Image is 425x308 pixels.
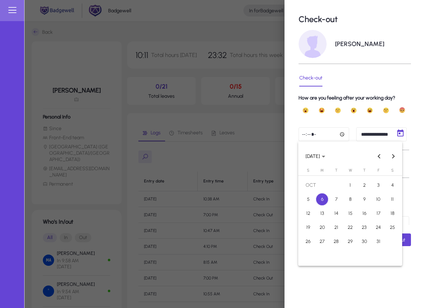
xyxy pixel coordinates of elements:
span: T [363,168,365,173]
span: 4 [386,179,399,192]
button: Oct 12, 2025 [301,206,315,220]
span: M [320,168,324,173]
button: Oct 14, 2025 [329,206,343,220]
button: Next month [386,149,400,163]
button: Oct 8, 2025 [343,192,357,206]
span: 14 [330,207,342,220]
span: 28 [330,235,342,248]
button: Oct 25, 2025 [385,220,399,235]
span: 2 [358,179,371,192]
span: 26 [302,235,314,248]
span: 9 [358,193,371,206]
button: Oct 21, 2025 [329,220,343,235]
button: Oct 11, 2025 [385,192,399,206]
button: Oct 2, 2025 [357,178,371,192]
span: 5 [302,193,314,206]
button: Oct 9, 2025 [357,192,371,206]
span: 17 [372,207,385,220]
span: 25 [386,221,399,234]
button: Oct 15, 2025 [343,206,357,220]
span: 18 [386,207,399,220]
span: S [307,168,309,173]
button: Oct 28, 2025 [329,235,343,249]
span: 1 [344,179,357,192]
span: 16 [358,207,371,220]
button: Oct 30, 2025 [357,235,371,249]
button: Previous month [372,149,386,163]
button: Choose month and year [303,150,328,162]
button: Oct 31, 2025 [371,235,385,249]
button: Oct 24, 2025 [371,220,385,235]
span: 20 [316,221,328,234]
button: Oct 26, 2025 [301,235,315,249]
span: 30 [358,235,371,248]
button: Oct 3, 2025 [371,178,385,192]
button: Oct 1, 2025 [343,178,357,192]
span: F [377,168,379,173]
td: OCT [301,178,343,192]
button: Oct 7, 2025 [329,192,343,206]
span: W [348,168,352,173]
span: 7 [330,193,342,206]
button: Oct 20, 2025 [315,220,329,235]
span: [DATE] [306,153,320,159]
span: 15 [344,207,357,220]
button: Oct 19, 2025 [301,220,315,235]
span: 19 [302,221,314,234]
span: 3 [372,179,385,192]
button: Oct 4, 2025 [385,178,399,192]
button: Oct 29, 2025 [343,235,357,249]
button: Oct 18, 2025 [385,206,399,220]
span: 24 [372,221,385,234]
button: Oct 27, 2025 [315,235,329,249]
span: 31 [372,235,385,248]
span: 27 [316,235,328,248]
span: 6 [316,193,328,206]
span: S [391,168,393,173]
button: Oct 10, 2025 [371,192,385,206]
span: 29 [344,235,357,248]
span: T [335,168,337,173]
span: 23 [358,221,371,234]
span: 22 [344,221,357,234]
span: 10 [372,193,385,206]
span: 12 [302,207,314,220]
span: 21 [330,221,342,234]
button: Oct 5, 2025 [301,192,315,206]
button: Oct 22, 2025 [343,220,357,235]
button: Oct 23, 2025 [357,220,371,235]
button: Oct 16, 2025 [357,206,371,220]
span: 8 [344,193,357,206]
button: Oct 13, 2025 [315,206,329,220]
button: Oct 6, 2025 [315,192,329,206]
span: 13 [316,207,328,220]
span: 11 [386,193,399,206]
button: Oct 17, 2025 [371,206,385,220]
